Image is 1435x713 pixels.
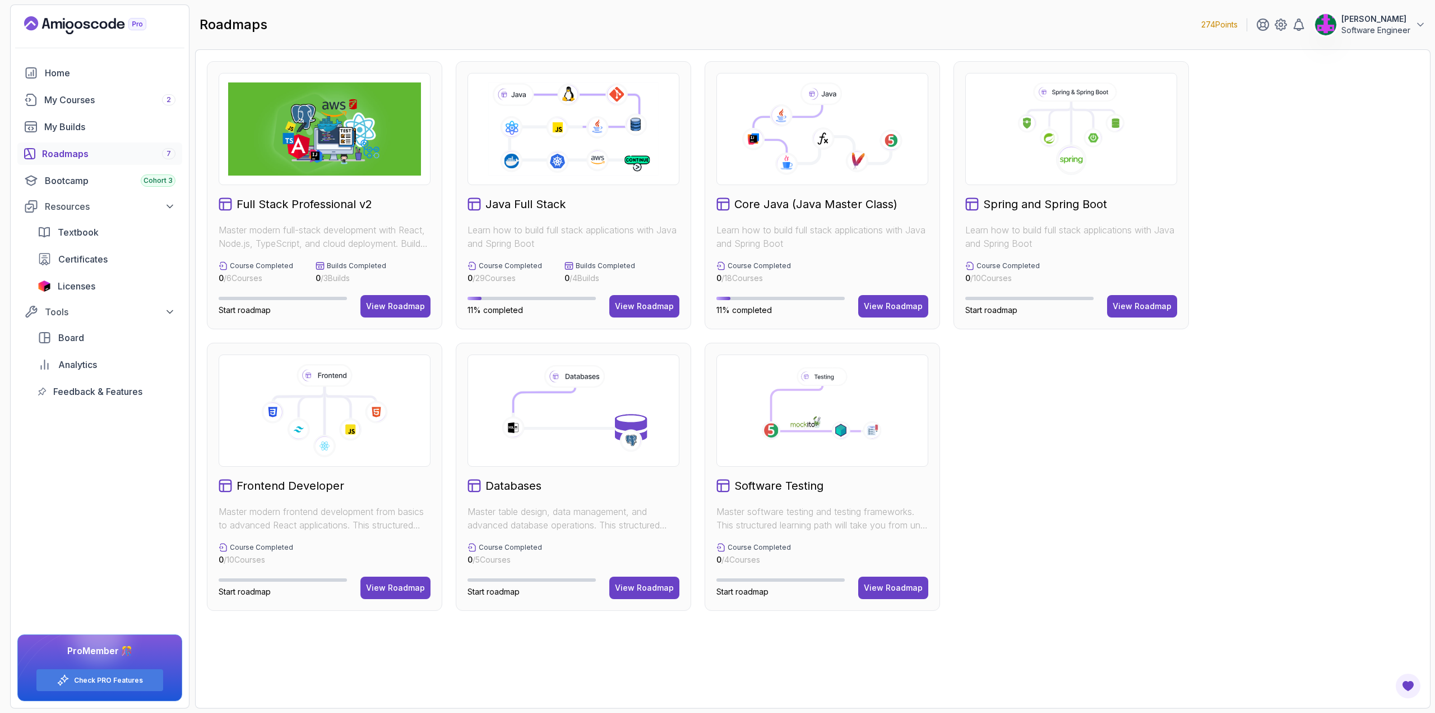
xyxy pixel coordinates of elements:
p: Course Completed [728,543,791,552]
div: View Roadmap [864,582,923,594]
span: 11% completed [716,305,772,315]
a: licenses [31,275,182,297]
span: 0 [219,273,224,283]
p: Master modern full-stack development with React, Node.js, TypeScript, and cloud deployment. Build... [219,223,430,250]
span: 0 [564,273,570,283]
div: View Roadmap [366,301,425,312]
p: Course Completed [728,261,791,270]
span: 0 [316,273,321,283]
div: Roadmaps [42,147,175,160]
div: My Courses [44,93,175,107]
h2: Databases [485,478,541,494]
button: View Roadmap [360,577,430,599]
p: / 10 Courses [219,554,293,565]
p: / 4 Courses [716,554,791,565]
iframe: chat widget [1222,465,1424,663]
a: roadmaps [17,142,182,165]
button: Check PRO Features [36,669,164,692]
a: board [31,326,182,349]
span: Textbook [58,226,99,239]
p: Course Completed [230,543,293,552]
div: View Roadmap [864,301,923,312]
button: View Roadmap [609,295,679,318]
a: textbook [31,221,182,243]
span: Start roadmap [219,305,271,315]
div: View Roadmap [615,301,674,312]
p: 274 Points [1201,19,1238,30]
button: View Roadmap [360,295,430,318]
span: Start roadmap [965,305,1017,315]
h2: Full Stack Professional v2 [237,196,372,212]
h2: Software Testing [734,478,823,494]
p: Learn how to build full stack applications with Java and Spring Boot [965,223,1177,250]
p: / 5 Courses [467,554,542,565]
h2: Frontend Developer [237,478,344,494]
button: View Roadmap [609,577,679,599]
div: Tools [45,305,175,319]
p: Master modern frontend development from basics to advanced React applications. This structured le... [219,505,430,532]
img: jetbrains icon [38,280,51,292]
p: / 3 Builds [316,273,386,284]
a: analytics [31,353,182,376]
h2: Spring and Spring Boot [983,196,1107,212]
p: Learn how to build full stack applications with Java and Spring Boot [716,223,928,250]
p: Learn how to build full stack applications with Java and Spring Boot [467,223,679,250]
a: bootcamp [17,169,182,192]
span: Feedback & Features [53,385,142,398]
p: Master software testing and testing frameworks. This structured learning path will take you from ... [716,505,928,532]
h2: Core Java (Java Master Class) [734,196,897,212]
iframe: chat widget [1388,668,1424,702]
span: 0 [467,273,473,283]
button: Tools [17,302,182,322]
div: View Roadmap [1113,301,1172,312]
span: 0 [716,273,721,283]
a: certificates [31,248,182,270]
div: Bootcamp [45,174,175,187]
p: Course Completed [230,261,293,270]
p: Course Completed [976,261,1040,270]
button: Resources [17,196,182,217]
span: Licenses [58,279,95,293]
span: Start roadmap [716,587,769,596]
span: Board [58,331,84,344]
p: [PERSON_NAME] [1341,13,1410,25]
span: 7 [166,149,171,158]
p: / 29 Courses [467,273,542,284]
button: View Roadmap [858,295,928,318]
span: 0 [219,555,224,564]
a: courses [17,89,182,111]
span: 0 [965,273,970,283]
h2: roadmaps [200,16,267,34]
div: View Roadmap [366,582,425,594]
p: Software Engineer [1341,25,1410,36]
button: View Roadmap [1107,295,1177,318]
span: Analytics [58,358,97,371]
span: Start roadmap [219,587,271,596]
p: / 4 Builds [564,273,635,284]
a: feedback [31,380,182,403]
a: Landing page [24,16,172,34]
span: 0 [467,555,473,564]
p: Course Completed [479,261,542,270]
p: Builds Completed [576,261,635,270]
img: user profile image [1315,14,1336,35]
span: 11% completed [467,305,523,315]
p: / 6 Courses [219,273,293,284]
a: home [17,62,182,84]
div: My Builds [44,120,175,134]
span: Start roadmap [467,587,520,596]
p: / 10 Courses [965,273,1040,284]
div: View Roadmap [615,582,674,594]
p: / 18 Courses [716,273,791,284]
div: Home [45,66,175,80]
button: View Roadmap [858,577,928,599]
p: Builds Completed [327,261,386,270]
div: Resources [45,200,175,213]
a: Check PRO Features [74,676,143,685]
